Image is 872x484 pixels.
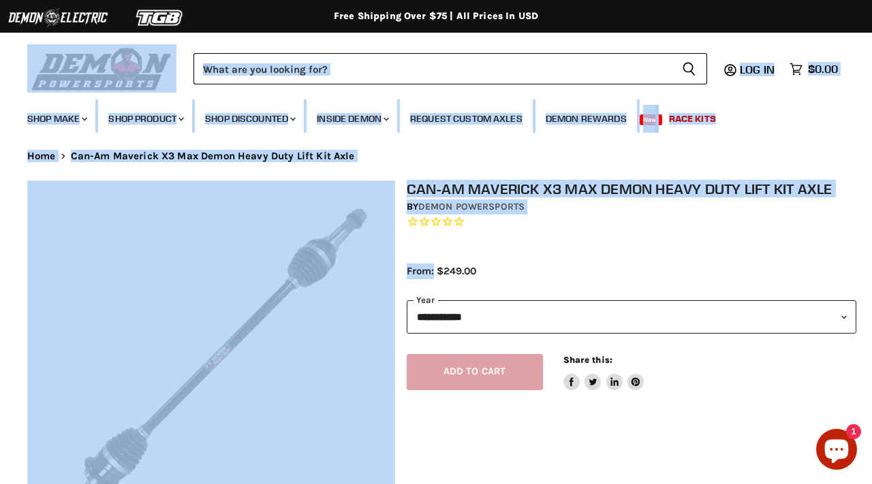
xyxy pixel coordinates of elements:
[418,201,525,212] a: Demon Powersports
[783,59,845,79] a: $0.00
[671,53,707,84] button: Search
[307,105,397,133] a: Inside Demon
[740,63,775,76] span: Log in
[407,180,856,197] h1: Can-Am Maverick X3 Max Demon Heavy Duty Lift Kit Axle
[734,63,783,76] a: Log in
[808,63,838,76] span: $0.00
[400,105,533,133] a: Request Custom Axles
[407,215,856,229] span: Rated 0.0 out of 5 stars 0 reviews
[7,5,109,31] img: Demon Electric Logo 2
[640,114,663,125] span: New!
[98,105,192,133] a: Shop Product
[407,265,476,277] span: From: $249.00
[407,300,856,334] select: year
[17,105,95,133] a: Shop Make
[563,355,612,365] span: Share this:
[193,53,671,84] input: When autocomplete results are available use up and down arrows to review and enter to select
[195,105,304,133] a: Shop Discounted
[27,150,56,162] a: Home
[659,105,726,133] a: Race Kits
[27,44,176,93] img: Demon Powersports
[812,429,861,473] inbox-online-store-chat: Shopify online store chat
[109,5,211,31] img: TGB Logo 2
[535,105,637,133] a: Demon Rewards
[563,354,644,390] aside: Share this:
[17,99,835,133] ul: Main menu
[407,199,856,214] div: by
[71,150,355,162] span: Can-Am Maverick X3 Max Demon Heavy Duty Lift Kit Axle
[193,53,707,84] form: Product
